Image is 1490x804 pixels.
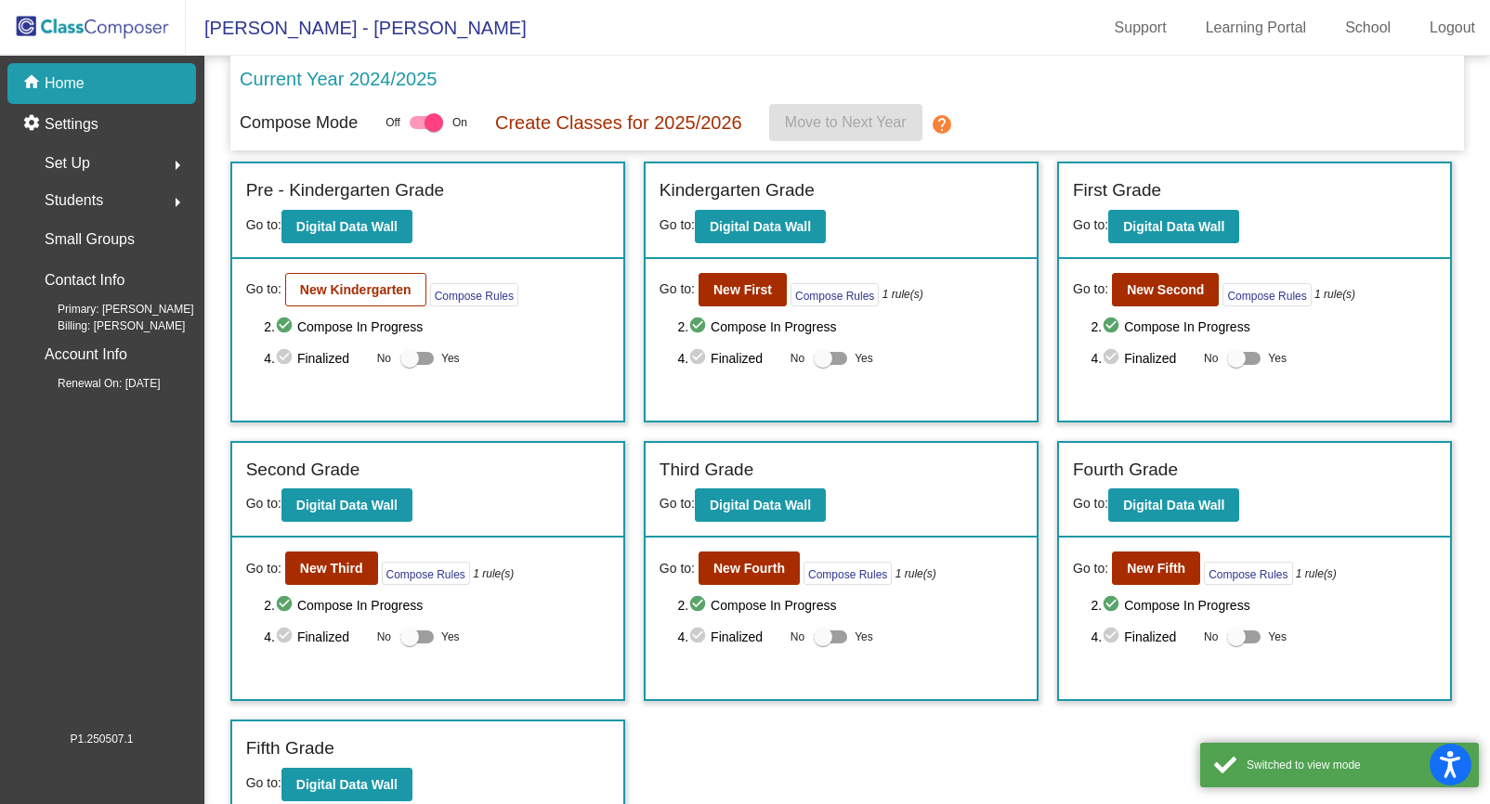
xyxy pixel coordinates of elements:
b: Digital Data Wall [296,498,398,512]
span: No [791,629,804,645]
span: Go to: [1073,559,1108,578]
span: Go to: [1073,217,1108,232]
a: Learning Portal [1191,13,1322,43]
button: Digital Data Wall [1108,488,1239,522]
span: Go to: [246,217,281,232]
mat-icon: arrow_right [166,154,189,176]
span: Go to: [246,496,281,511]
span: Yes [1268,626,1287,648]
label: Kindergarten Grade [660,177,815,204]
span: Students [45,188,103,214]
a: Logout [1415,13,1490,43]
b: Digital Data Wall [296,219,398,234]
p: Current Year 2024/2025 [240,65,437,93]
b: New Kindergarten [300,282,412,297]
b: New Fifth [1127,561,1185,576]
span: 2. Compose In Progress [677,316,1023,338]
span: No [791,350,804,367]
b: New First [713,282,772,297]
button: Digital Data Wall [281,768,412,801]
span: No [377,350,391,367]
button: Compose Rules [791,283,879,306]
span: No [377,629,391,645]
button: Compose Rules [804,562,892,585]
button: Digital Data Wall [695,210,826,243]
span: Go to: [660,559,695,578]
span: [PERSON_NAME] - [PERSON_NAME] [186,13,527,43]
p: Small Groups [45,227,135,253]
mat-icon: check_circle [275,316,297,338]
mat-icon: check_circle [275,626,297,648]
span: 4. Finalized [677,626,780,648]
span: Yes [1268,347,1287,370]
i: 1 rule(s) [895,565,936,582]
button: Digital Data Wall [695,488,826,522]
mat-icon: check_circle [688,316,711,338]
mat-icon: help [930,113,952,136]
button: Compose Rules [1222,283,1311,306]
span: 2. Compose In Progress [264,316,609,338]
span: 2. Compose In Progress [1091,316,1437,338]
span: 2. Compose In Progress [677,594,1023,616]
mat-icon: check_circle [688,347,711,370]
button: Digital Data Wall [281,210,412,243]
b: New Third [300,561,363,576]
button: Compose Rules [430,283,518,306]
button: Digital Data Wall [281,488,412,522]
mat-icon: check_circle [1102,316,1124,338]
span: 2. Compose In Progress [264,594,609,616]
button: Digital Data Wall [1108,210,1239,243]
b: Digital Data Wall [1123,498,1224,512]
b: Digital Data Wall [296,777,398,792]
span: Primary: [PERSON_NAME] [28,301,194,318]
p: Create Classes for 2025/2026 [495,109,742,136]
mat-icon: check_circle [275,594,297,616]
mat-icon: check_circle [688,594,711,616]
i: 1 rule(s) [882,286,923,303]
button: Move to Next Year [769,104,922,141]
i: 1 rule(s) [473,565,514,582]
button: New Fourth [699,551,800,585]
button: New Third [285,551,378,585]
label: Third Grade [660,457,753,484]
button: Compose Rules [382,562,470,585]
span: Off [386,114,400,131]
span: Set Up [45,150,90,176]
button: New Fifth [1112,551,1200,585]
span: Go to: [660,496,695,511]
span: 4. Finalized [264,347,367,370]
span: Yes [855,626,873,648]
span: Go to: [246,279,281,299]
span: 4. Finalized [1091,626,1195,648]
span: 4. Finalized [264,626,367,648]
p: Account Info [45,342,127,368]
span: On [452,114,467,131]
b: Digital Data Wall [1123,219,1224,234]
button: New Kindergarten [285,273,426,306]
label: Second Grade [246,457,360,484]
mat-icon: check_circle [1102,626,1124,648]
span: Go to: [246,559,281,578]
mat-icon: arrow_right [166,191,189,214]
b: Digital Data Wall [710,498,811,512]
span: No [1204,350,1218,367]
b: New Second [1127,282,1204,297]
span: No [1204,629,1218,645]
p: Compose Mode [240,110,358,136]
p: Home [45,72,85,95]
span: Billing: [PERSON_NAME] [28,318,185,334]
button: Compose Rules [1204,562,1292,585]
div: Switched to view mode [1247,757,1465,773]
span: Go to: [660,217,695,232]
span: Go to: [1073,496,1108,511]
span: 4. Finalized [1091,347,1195,370]
p: Contact Info [45,267,124,293]
span: 4. Finalized [677,347,780,370]
span: Renewal On: [DATE] [28,375,160,392]
b: Digital Data Wall [710,219,811,234]
b: New Fourth [713,561,785,576]
mat-icon: check_circle [275,347,297,370]
i: 1 rule(s) [1314,286,1355,303]
span: Go to: [660,279,695,299]
span: Yes [855,347,873,370]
